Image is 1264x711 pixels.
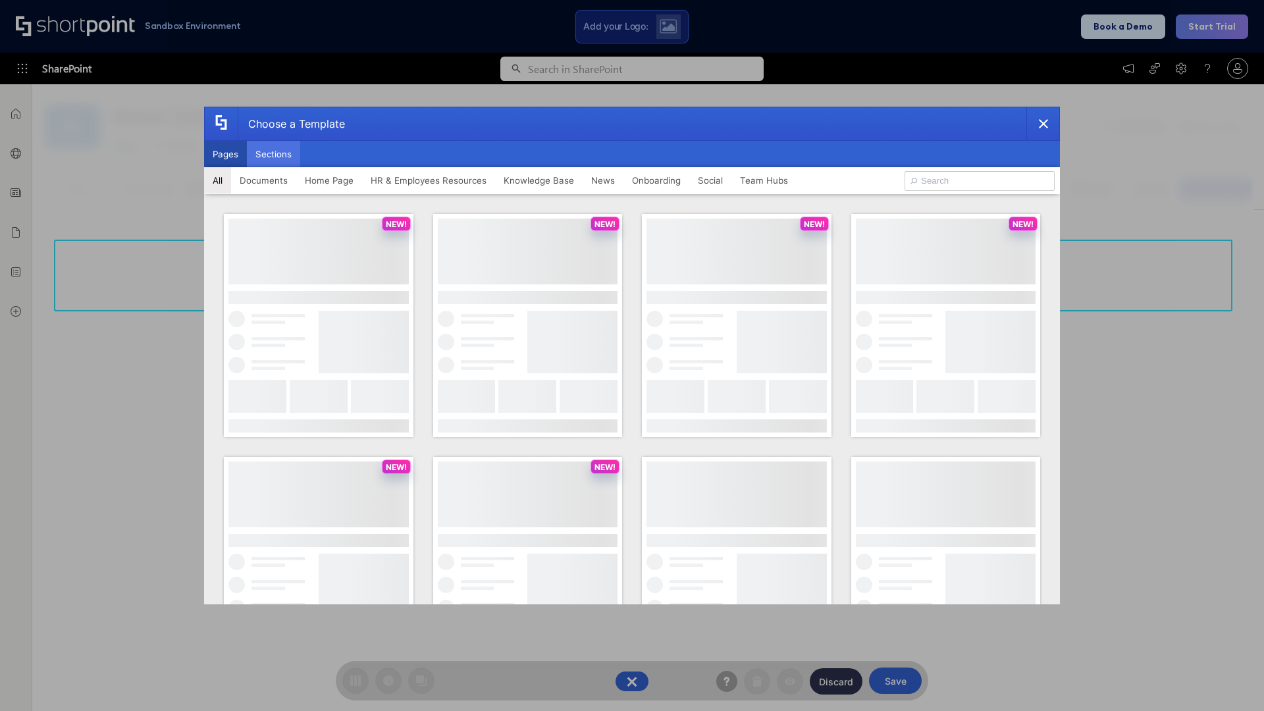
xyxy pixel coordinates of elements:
[583,167,623,194] button: News
[204,167,231,194] button: All
[296,167,362,194] button: Home Page
[204,107,1060,604] div: template selector
[905,171,1055,191] input: Search
[495,167,583,194] button: Knowledge Base
[594,462,616,472] p: NEW!
[204,141,247,167] button: Pages
[362,167,495,194] button: HR & Employees Resources
[804,219,825,229] p: NEW!
[238,107,345,140] div: Choose a Template
[689,167,731,194] button: Social
[1198,648,1264,711] iframe: Chat Widget
[386,219,407,229] p: NEW!
[386,462,407,472] p: NEW!
[731,167,797,194] button: Team Hubs
[231,167,296,194] button: Documents
[1013,219,1034,229] p: NEW!
[623,167,689,194] button: Onboarding
[594,219,616,229] p: NEW!
[247,141,300,167] button: Sections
